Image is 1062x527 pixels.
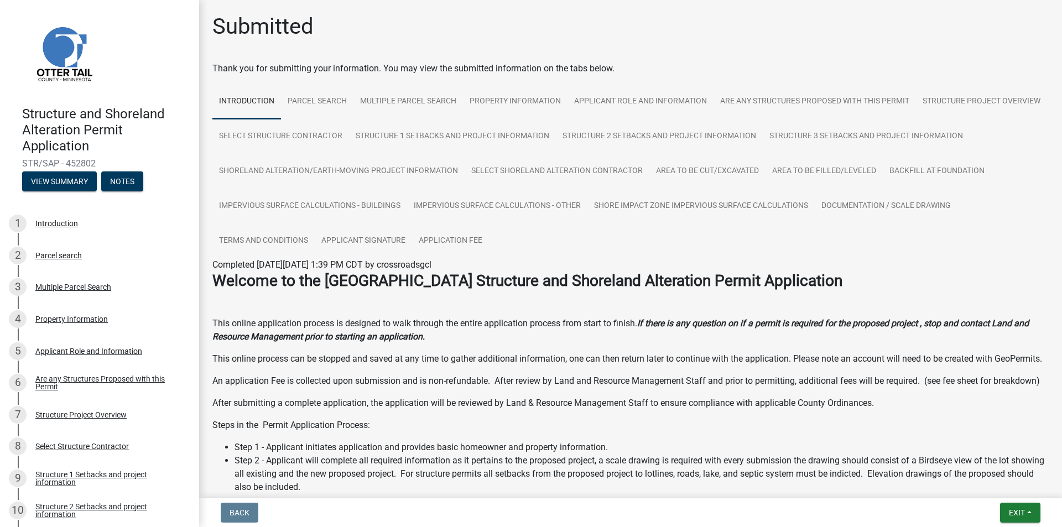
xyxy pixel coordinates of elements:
button: View Summary [22,171,97,191]
div: 4 [9,310,27,328]
h1: Submitted [212,13,314,40]
div: 3 [9,278,27,296]
a: Backfill at foundation [883,154,991,189]
a: Are any Structures Proposed with this Permit [714,84,916,119]
button: Back [221,503,258,523]
wm-modal-confirm: Notes [101,178,143,187]
li: Step 1 - Applicant initiates application and provides basic homeowner and property information. [235,441,1049,454]
a: Select Structure Contractor [212,119,349,154]
a: Parcel search [281,84,353,119]
span: Completed [DATE][DATE] 1:39 PM CDT by crossroadsgcl [212,259,431,270]
strong: If there is any question on if a permit is required for the proposed project , stop and contact L... [212,318,1029,342]
a: Impervious Surface Calculations - Buildings [212,189,407,224]
wm-modal-confirm: Summary [22,178,97,187]
p: After submitting a complete application, the application will be reviewed by Land & Resource Mana... [212,396,1049,410]
a: Area to be Filled/Leveled [766,154,883,189]
p: An application Fee is collected upon submission and is non-refundable. After review by Land and R... [212,374,1049,388]
p: Steps in the Permit Application Process: [212,419,1049,432]
div: Select Structure Contractor [35,442,129,450]
a: Structure 2 Setbacks and project information [556,119,763,154]
div: Structure 1 Setbacks and project information [35,471,181,486]
a: Impervious Surface Calculations - Other [407,189,587,224]
a: Applicant Signature [315,223,412,259]
span: STR/SAP - 452802 [22,158,177,169]
button: Exit [1000,503,1040,523]
div: Structure Project Overview [35,411,127,419]
a: Structure 1 Setbacks and project information [349,119,556,154]
div: 8 [9,437,27,455]
a: Select Shoreland Alteration contractor [465,154,649,189]
a: Shore Impact Zone Impervious Surface Calculations [587,189,815,224]
div: Property Information [35,315,108,323]
a: Application Fee [412,223,489,259]
li: Step 2 - Applicant will complete all required information as it pertains to the proposed project,... [235,454,1049,494]
div: 6 [9,374,27,392]
div: 2 [9,247,27,264]
a: Multiple Parcel Search [353,84,463,119]
a: Introduction [212,84,281,119]
img: Otter Tail County, Minnesota [22,12,105,95]
div: Structure 2 Setbacks and project information [35,503,181,518]
span: Back [230,508,249,517]
div: 5 [9,342,27,360]
button: Notes [101,171,143,191]
div: Are any Structures Proposed with this Permit [35,375,181,390]
p: This online application process is designed to walk through the entire application process from s... [212,317,1049,343]
a: Structure 3 Setbacks and project information [763,119,970,154]
a: Applicant Role and Information [568,84,714,119]
a: Terms and Conditions [212,223,315,259]
li: Step 3 - Once submitted the application will be reviewed by Land & Resource staff for completenes... [235,494,1049,520]
strong: Welcome to the [GEOGRAPHIC_DATA] Structure and Shoreland Alteration Permit Application [212,272,842,290]
div: 10 [9,502,27,519]
a: Documentation / Scale Drawing [815,189,957,224]
a: Area to be Cut/Excavated [649,154,766,189]
div: Parcel search [35,252,82,259]
div: 1 [9,215,27,232]
a: Property Information [463,84,568,119]
span: Exit [1009,508,1025,517]
h4: Structure and Shoreland Alteration Permit Application [22,106,190,154]
p: This online process can be stopped and saved at any time to gather additional information, one ca... [212,352,1049,366]
div: 9 [9,469,27,487]
div: Thank you for submitting your information. You may view the submitted information on the tabs below. [212,62,1049,75]
div: Multiple Parcel Search [35,283,111,291]
div: Applicant Role and Information [35,347,142,355]
a: Shoreland Alteration/Earth-Moving Project Information [212,154,465,189]
a: Structure Project Overview [916,84,1047,119]
div: Introduction [35,220,78,227]
div: 7 [9,406,27,424]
